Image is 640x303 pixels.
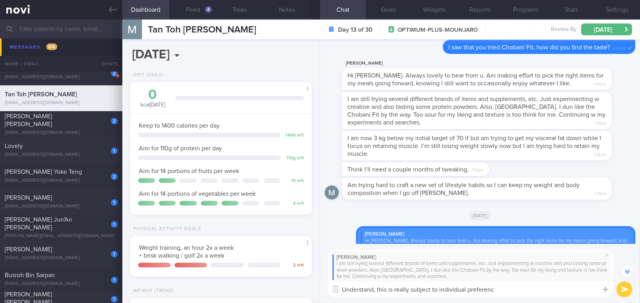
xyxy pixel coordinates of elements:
div: Hi [PERSON_NAME]. Always lovely to hear from u. Am making effort to pick the right items for my m... [361,238,631,251]
div: [PERSON_NAME] [342,59,635,68]
span: Lovely [5,143,23,149]
div: [EMAIL_ADDRESS][DOMAIN_NAME] [5,281,118,287]
div: 10 left [284,178,304,184]
span: [DATE] [469,211,491,220]
div: [EMAIL_ADDRESS][DOMAIN_NAME] [5,152,118,158]
span: 7:34pm [594,189,606,197]
span: I saw that you tried Chobani Fit, how did you find the taste? [448,44,610,50]
div: [EMAIL_ADDRESS][DOMAIN_NAME] [5,130,118,136]
div: [EMAIL_ADDRESS][DOMAIN_NAME] [5,255,118,261]
div: 110 g left [284,155,304,161]
span: Am trying hard to craft a new set of lifestyle habits so I can keep my weight and body compositio... [347,182,580,196]
button: [DATE] [581,23,632,35]
div: 1 [111,199,118,206]
div: [PERSON_NAME] [361,231,631,238]
span: Soh [PERSON_NAME] [5,65,64,72]
div: kcal [DATE] [138,88,167,109]
div: [EMAIL_ADDRESS][DOMAIN_NAME] [5,74,118,80]
div: I am still trying several different brands of items and supplements, etc. Just experimenting w cr... [333,261,609,280]
div: 2 [111,70,118,77]
div: 1 [111,277,118,283]
span: [PERSON_NAME] [5,246,52,252]
div: [EMAIL_ADDRESS][DOMAIN_NAME] [5,204,118,209]
span: [PERSON_NAME] [PERSON_NAME] [5,113,52,127]
div: [PERSON_NAME][EMAIL_ADDRESS][DOMAIN_NAME] [5,233,118,239]
div: [PERSON_NAME] [333,254,609,261]
div: Physical Activity Goals [130,226,201,232]
span: 7:33pm [472,166,484,173]
div: 2 left [284,263,304,269]
span: Aim for 110g of protein per day [139,145,222,151]
span: [PERSON_NAME] Jun'An [PERSON_NAME] [5,216,72,231]
div: 4 [205,6,212,13]
span: Aim for 14 portions of fruits per week [139,168,239,174]
span: I am still trying several different brands of items and supplements, etc. Just experimenting w cr... [347,96,605,126]
div: 1 [111,296,118,303]
div: 4 left [284,201,304,207]
span: Busroh Bin Sarpan [5,272,55,278]
div: [EMAIL_ADDRESS][DOMAIN_NAME] [5,100,118,106]
div: Weight (Trend) [130,288,174,294]
span: 2:24pm [613,43,626,51]
span: Aim for 14 portions of vegetables per week [139,191,256,197]
div: 2 [111,118,118,124]
span: 7:32pm [594,150,606,157]
div: Diet (Daily) [130,72,164,78]
span: Think I’ll need a couple months of tweaking. [347,166,469,173]
div: 1 [111,251,118,258]
div: 2 [111,41,118,48]
span: [PERSON_NAME] Yoke Teng [5,169,82,175]
span: OPTIMUM-PLUS-MOUNJARO [398,26,478,34]
span: I am now 3 kg below my initial target of 70 if but am trying to get my visceral fat down while I ... [347,135,601,157]
span: Tan Toh [PERSON_NAME] [148,25,256,34]
div: 1 [111,148,118,154]
div: 0 [138,88,167,102]
div: 2 [111,173,118,180]
strong: Day 13 of 30 [338,26,373,34]
span: 7:29pm [593,79,606,87]
span: [PERSON_NAME] [5,37,52,43]
span: Weight training, an hour 2x a week [139,245,234,251]
span: 7:31pm [595,119,606,126]
span: + brisk walking / golf 2x a week [139,252,224,259]
span: Hi [PERSON_NAME]. Always lovely to hear from u. Am making effort to pick the right items for my m... [347,72,604,87]
div: 1400 left [284,133,304,139]
span: Review By [551,26,576,33]
div: 1 [111,221,118,228]
span: Tan Toh [PERSON_NAME] [5,91,77,97]
span: [PERSON_NAME] [5,195,52,201]
div: [EMAIL_ADDRESS][DOMAIN_NAME] [5,178,118,184]
div: [EMAIL_ADDRESS][PERSON_NAME][DOMAIN_NAME] [5,46,118,58]
span: Keep to 1400 calories per day [139,123,220,129]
